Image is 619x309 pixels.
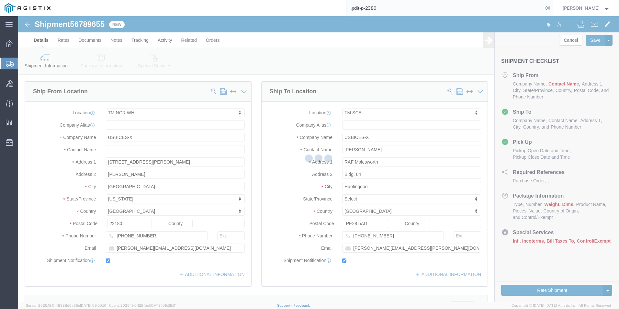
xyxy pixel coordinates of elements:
[563,5,600,12] span: Mitchell Mattocks
[80,303,106,307] span: [DATE] 09:50:51
[109,303,176,307] span: Client: 2025.19.0-129fbcf
[512,303,611,308] span: Copyright © [DATE]-[DATE] Agistix Inc., All Rights Reserved
[293,303,310,307] a: Feedback
[346,0,543,16] input: Search for shipment number, reference number
[277,303,293,307] a: Support
[26,303,106,307] span: Server: 2025.19.0-49328d0a35e
[5,3,51,13] img: logo
[562,4,610,12] button: [PERSON_NAME]
[150,303,176,307] span: [DATE] 09:39:01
